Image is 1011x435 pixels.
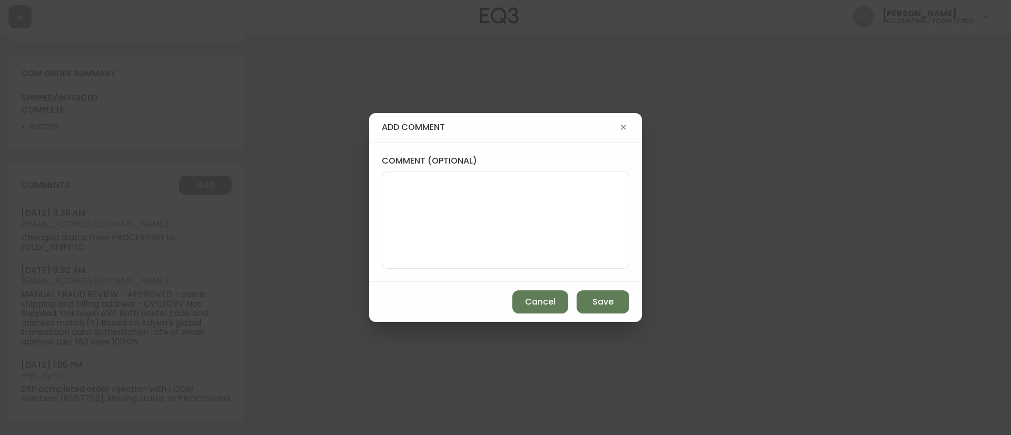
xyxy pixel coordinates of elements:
[525,296,556,308] span: Cancel
[512,290,568,313] button: Cancel
[382,122,618,133] h4: add comment
[382,155,629,167] label: comment (optional)
[592,296,613,308] span: Save
[577,290,629,313] button: Save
